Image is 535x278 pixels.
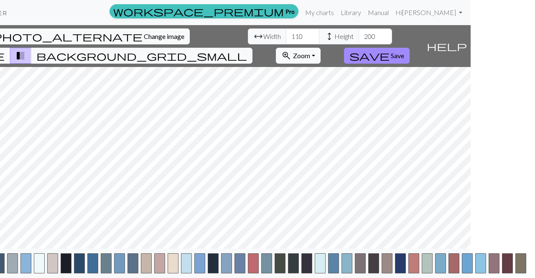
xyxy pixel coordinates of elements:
a: Manual [364,4,392,21]
button: Zoom [276,48,321,64]
span: Save [391,51,404,59]
button: Help [423,25,471,67]
span: background_grid_small [36,50,247,62]
span: height [324,31,334,42]
span: Width [263,31,281,41]
span: transition_fade [15,50,25,62]
span: Change image [144,32,184,40]
button: Save [344,48,410,64]
a: Library [337,4,364,21]
span: arrow_range [253,31,263,42]
a: Pro [110,4,298,18]
a: Hi[PERSON_NAME] [392,4,466,21]
span: workspace_premium [113,5,284,17]
a: My charts [302,4,337,21]
span: zoom_in [281,50,291,62]
span: Zoom [293,51,310,59]
span: Height [334,31,354,41]
span: help [427,40,467,52]
span: save [349,50,390,62]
